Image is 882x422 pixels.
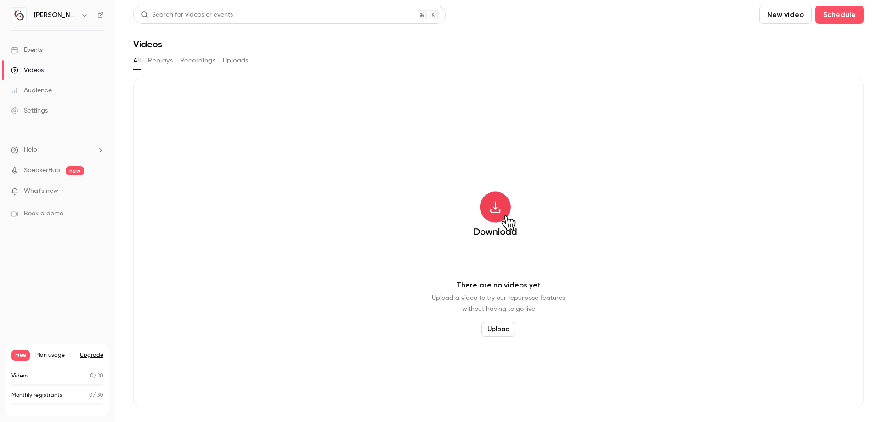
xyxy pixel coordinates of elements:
[11,8,26,23] img: Chazin
[24,186,58,196] span: What's new
[11,86,52,95] div: Audience
[481,322,515,337] button: Upload
[141,10,233,20] div: Search for videos or events
[11,372,29,380] p: Videos
[24,209,63,219] span: Book a demo
[93,187,104,196] iframe: Noticeable Trigger
[11,145,104,155] li: help-dropdown-opener
[815,6,864,24] button: Schedule
[457,280,541,291] p: There are no videos yet
[432,293,565,315] p: Upload a video to try our repurpose features without having to go live
[11,45,43,55] div: Events
[89,391,103,399] p: / 30
[35,352,74,359] span: Plan usage
[90,372,103,380] p: / 10
[148,53,173,68] button: Replays
[24,145,37,155] span: Help
[80,352,103,359] button: Upgrade
[133,6,864,416] section: Videos
[34,11,77,20] h6: [PERSON_NAME]
[89,393,93,398] span: 0
[11,66,44,75] div: Videos
[90,373,94,379] span: 0
[133,53,141,68] button: All
[24,166,60,175] a: SpeakerHub
[11,391,62,399] p: Monthly registrants
[11,106,48,115] div: Settings
[66,166,84,175] span: new
[180,53,215,68] button: Recordings
[133,39,162,50] h1: Videos
[223,53,249,68] button: Uploads
[11,350,30,361] span: Free
[759,6,812,24] button: New video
